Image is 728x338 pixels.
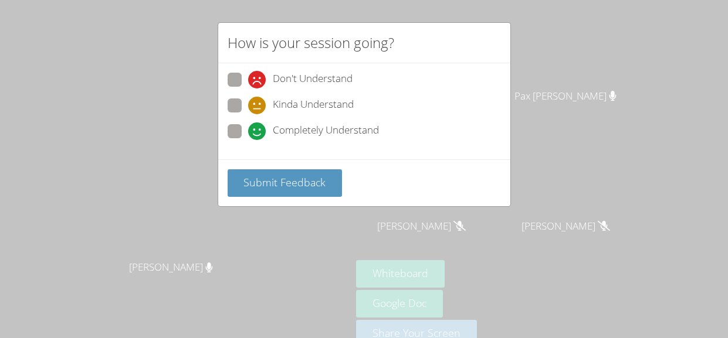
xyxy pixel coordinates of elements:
[243,175,326,189] span: Submit Feedback
[273,71,353,88] span: Don't Understand
[273,122,379,140] span: Completely Understand
[273,97,354,114] span: Kinda Understand
[228,32,394,53] h2: How is your session going?
[228,169,343,197] button: Submit Feedback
